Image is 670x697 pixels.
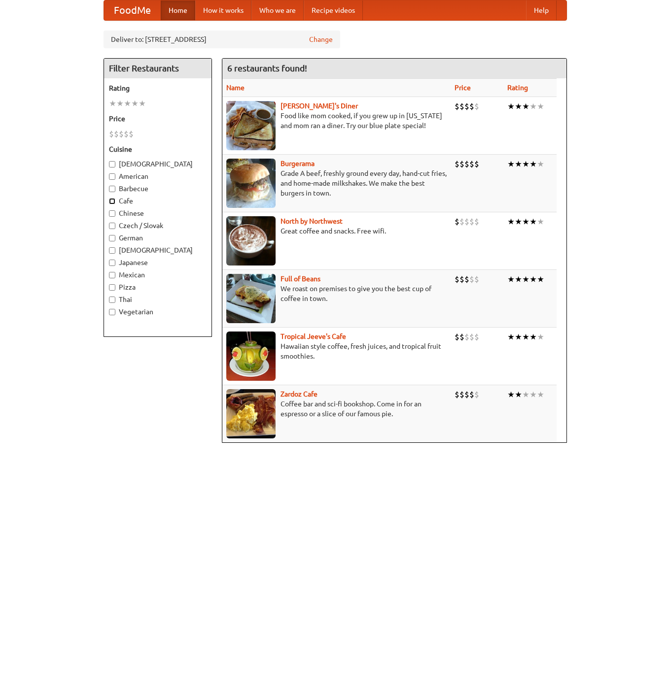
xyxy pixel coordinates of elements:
[304,0,363,20] a: Recipe videos
[251,0,304,20] a: Who we are
[109,235,115,241] input: German
[281,102,358,110] b: [PERSON_NAME]'s Diner
[109,282,207,292] label: Pizza
[109,272,115,278] input: Mexican
[464,389,469,400] li: $
[309,34,333,44] a: Change
[464,159,469,169] li: $
[537,274,544,285] li: ★
[109,161,115,167] input: [DEMOGRAPHIC_DATA]
[455,274,459,285] li: $
[529,389,537,400] li: ★
[469,101,474,112] li: $
[226,389,276,438] img: zardoz.jpg
[109,184,207,194] label: Barbecue
[109,295,207,304] label: Thai
[226,216,276,266] img: north.jpg
[537,389,544,400] li: ★
[109,223,115,229] input: Czech / Slovak
[474,274,479,285] li: $
[109,307,207,317] label: Vegetarian
[464,216,469,227] li: $
[109,144,207,154] h5: Cuisine
[226,159,276,208] img: burgerama.jpg
[515,159,522,169] li: ★
[129,129,134,139] li: $
[281,390,317,398] a: Zardoz Cafe
[464,101,469,112] li: $
[455,84,471,92] a: Price
[522,274,529,285] li: ★
[469,216,474,227] li: $
[455,101,459,112] li: $
[529,101,537,112] li: ★
[529,159,537,169] li: ★
[226,111,447,131] p: Food like mom cooked, if you grew up in [US_STATE] and mom ran a diner. Try our blue plate special!
[109,186,115,192] input: Barbecue
[195,0,251,20] a: How it works
[226,341,447,361] p: Hawaiian style coffee, fresh juices, and tropical fruit smoothies.
[226,399,447,419] p: Coffee bar and sci-fi bookshop. Come in for an espresso or a slice of our famous pie.
[119,129,124,139] li: $
[226,274,276,323] img: beans.jpg
[109,83,207,93] h5: Rating
[281,275,320,283] a: Full of Beans
[459,332,464,342] li: $
[124,98,131,109] li: ★
[109,198,115,204] input: Cafe
[104,0,161,20] a: FoodMe
[109,114,207,124] h5: Price
[281,160,315,167] a: Burgerama
[227,64,307,73] ng-pluralize: 6 restaurants found!
[474,389,479,400] li: $
[515,332,522,342] li: ★
[109,258,207,267] label: Japanese
[515,274,522,285] li: ★
[226,168,447,198] p: Grade A beef, freshly ground every day, hand-cut fries, and home-made milkshakes. We make the bes...
[109,196,207,206] label: Cafe
[522,101,529,112] li: ★
[507,274,515,285] li: ★
[114,129,119,139] li: $
[459,101,464,112] li: $
[464,332,469,342] li: $
[469,389,474,400] li: $
[226,84,245,92] a: Name
[109,129,114,139] li: $
[109,233,207,243] label: German
[507,159,515,169] li: ★
[161,0,195,20] a: Home
[131,98,139,109] li: ★
[515,389,522,400] li: ★
[515,101,522,112] li: ★
[522,216,529,227] li: ★
[522,389,529,400] li: ★
[455,389,459,400] li: $
[459,159,464,169] li: $
[474,159,479,169] li: $
[474,101,479,112] li: $
[109,98,116,109] li: ★
[109,297,115,303] input: Thai
[455,216,459,227] li: $
[459,216,464,227] li: $
[507,389,515,400] li: ★
[104,59,212,78] h4: Filter Restaurants
[537,332,544,342] li: ★
[469,274,474,285] li: $
[537,216,544,227] li: ★
[507,101,515,112] li: ★
[469,159,474,169] li: $
[109,173,115,180] input: American
[464,274,469,285] li: $
[109,270,207,280] label: Mexican
[109,247,115,254] input: [DEMOGRAPHIC_DATA]
[109,284,115,291] input: Pizza
[515,216,522,227] li: ★
[526,0,557,20] a: Help
[474,216,479,227] li: $
[522,159,529,169] li: ★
